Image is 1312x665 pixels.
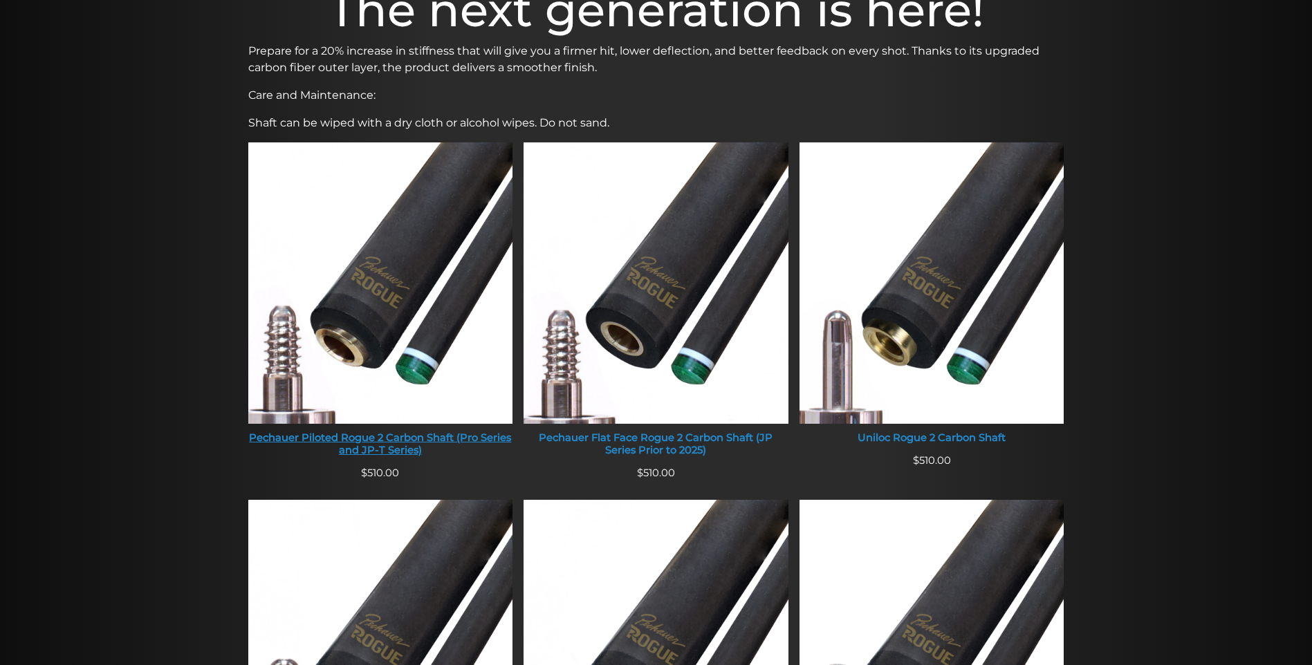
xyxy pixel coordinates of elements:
[913,454,919,467] span: $
[248,43,1064,76] p: Prepare for a 20% increase in stiffness that will give you a firmer hit, lower deflection, and be...
[361,467,399,479] span: 510.00
[913,454,951,467] span: 510.00
[361,467,367,479] span: $
[524,432,788,456] div: Pechauer Flat Face Rogue 2 Carbon Shaft (JP Series Prior to 2025)
[248,142,513,465] a: Pechauer Piloted Rogue 2 Carbon Shaft (Pro Series and JP-T Series) Pechauer Piloted Rogue 2 Carbo...
[248,115,1064,131] p: Shaft can be wiped with a dry cloth or alcohol wipes. Do not sand.
[800,142,1064,424] img: Uniloc Rogue 2 Carbon Shaft
[637,467,643,479] span: $
[524,142,788,465] a: Pechauer Flat Face Rogue 2 Carbon Shaft (JP Series Prior to 2025) Pechauer Flat Face Rogue 2 Carb...
[800,142,1064,453] a: Uniloc Rogue 2 Carbon Shaft Uniloc Rogue 2 Carbon Shaft
[637,467,675,479] span: 510.00
[248,142,513,424] img: Pechauer Piloted Rogue 2 Carbon Shaft (Pro Series and JP-T Series)
[248,432,513,456] div: Pechauer Piloted Rogue 2 Carbon Shaft (Pro Series and JP-T Series)
[800,432,1064,444] div: Uniloc Rogue 2 Carbon Shaft
[524,142,788,424] img: Pechauer Flat Face Rogue 2 Carbon Shaft (JP Series Prior to 2025)
[248,87,1064,104] p: Care and Maintenance:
